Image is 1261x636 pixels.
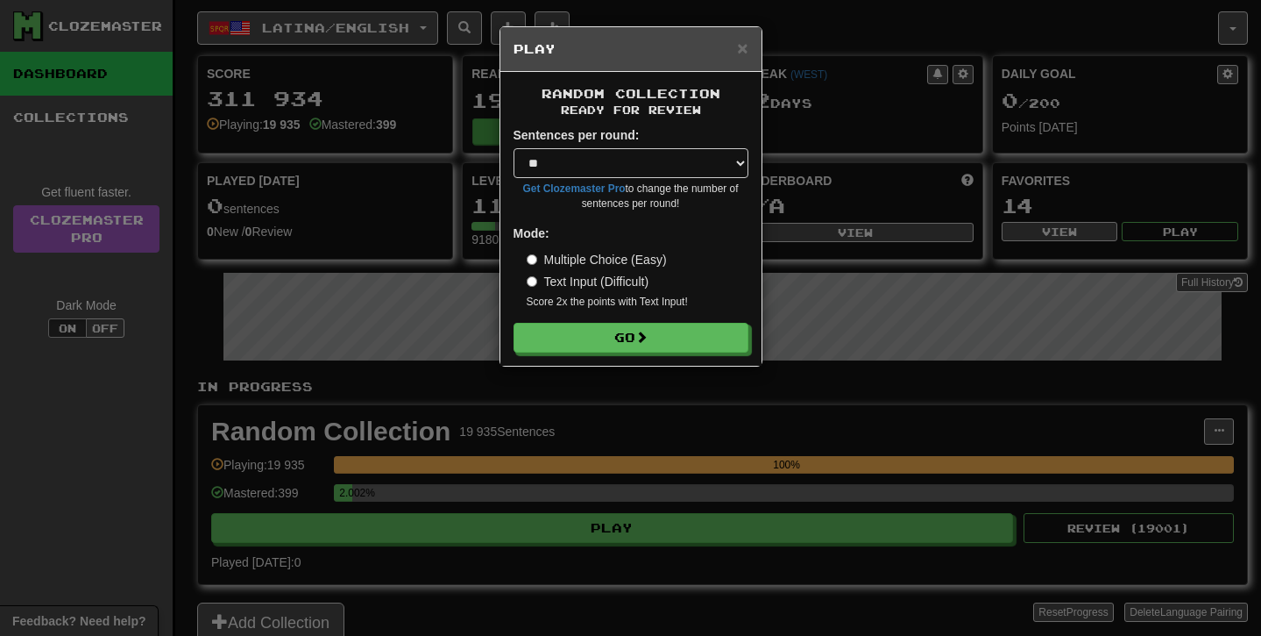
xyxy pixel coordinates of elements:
small: Score 2x the points with Text Input ! [527,295,748,310]
input: Multiple Choice (Easy) [527,254,537,265]
input: Text Input (Difficult) [527,276,537,287]
label: Text Input (Difficult) [527,273,649,290]
button: Go [514,323,748,353]
h5: Play [514,40,748,58]
label: Sentences per round: [514,126,640,144]
span: × [737,38,747,58]
a: Get Clozemaster Pro [523,182,626,195]
small: Ready for Review [514,103,748,118]
button: Close [737,39,747,57]
strong: Mode: [514,226,549,240]
small: to change the number of sentences per round! [514,182,748,211]
span: Random Collection [542,86,720,101]
label: Multiple Choice (Easy) [527,251,667,268]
